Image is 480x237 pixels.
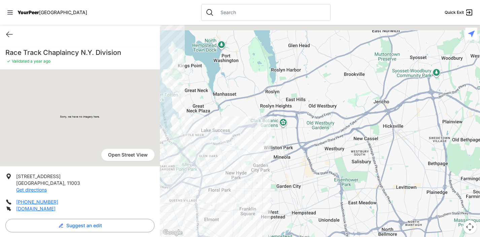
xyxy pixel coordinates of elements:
span: Quick Exit [445,10,464,15]
span: Suggest an edit [66,222,102,229]
span: Validated [12,59,29,64]
button: Suggest an edit [5,219,155,232]
span: [STREET_ADDRESS] [16,173,61,179]
img: Google [162,228,184,237]
button: Map camera controls [463,220,477,234]
a: Get directions [16,187,47,193]
span: , [64,180,66,186]
h1: Race Track Chaplaincy N.Y. Division [5,48,155,57]
span: [GEOGRAPHIC_DATA] [39,9,87,15]
a: [PHONE_NUMBER] [16,199,58,205]
a: YourPeer[GEOGRAPHIC_DATA] [18,10,87,14]
a: [DOMAIN_NAME] [16,206,56,211]
span: YourPeer [18,9,39,15]
span: [GEOGRAPHIC_DATA] [16,180,64,186]
a: Quick Exit [445,8,473,16]
input: Search [216,9,326,16]
span: a year ago [29,59,50,64]
a: Open this area in Google Maps (opens a new window) [162,228,184,237]
span: Open Street View [101,149,155,161]
span: ✓ [7,59,10,64]
span: 11003 [67,180,80,186]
